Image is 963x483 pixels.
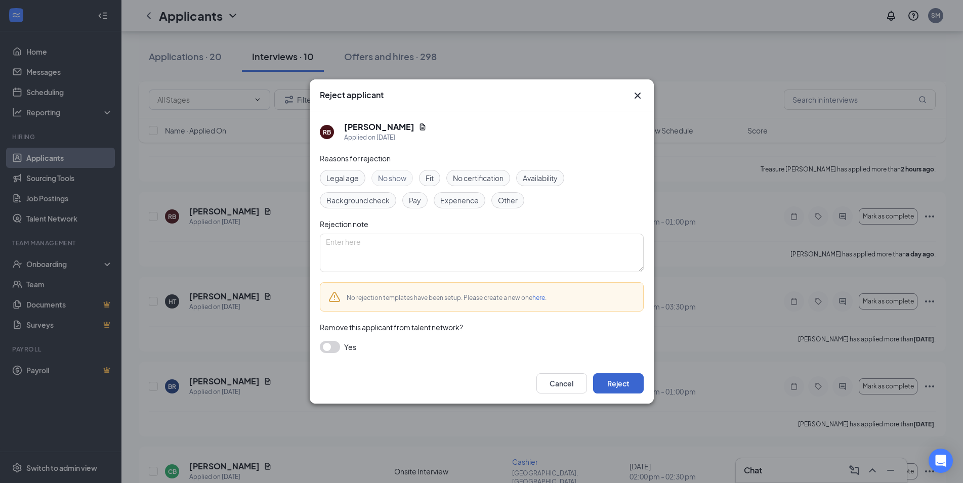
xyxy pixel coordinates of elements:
span: No show [378,172,406,184]
h5: [PERSON_NAME] [344,121,414,133]
span: Availability [523,172,558,184]
span: Rejection note [320,219,368,229]
span: Fit [426,172,434,184]
h3: Reject applicant [320,90,384,101]
div: Applied on [DATE] [344,133,427,143]
span: Pay [409,195,421,206]
span: Yes [344,341,356,353]
span: Legal age [326,172,359,184]
span: Other [498,195,518,206]
span: Reasons for rejection [320,154,391,163]
button: Close [632,90,644,102]
a: here [532,294,545,301]
button: Cancel [536,373,587,393]
span: No certification [453,172,504,184]
span: Remove this applicant from talent network? [320,323,463,332]
span: Background check [326,195,390,206]
div: Open Intercom Messenger [929,449,953,473]
svg: Warning [328,291,341,303]
svg: Document [418,123,427,131]
svg: Cross [632,90,644,102]
span: Experience [440,195,479,206]
span: No rejection templates have been setup. Please create a new one . [347,294,547,301]
div: RB [323,128,331,137]
button: Reject [593,373,644,393]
